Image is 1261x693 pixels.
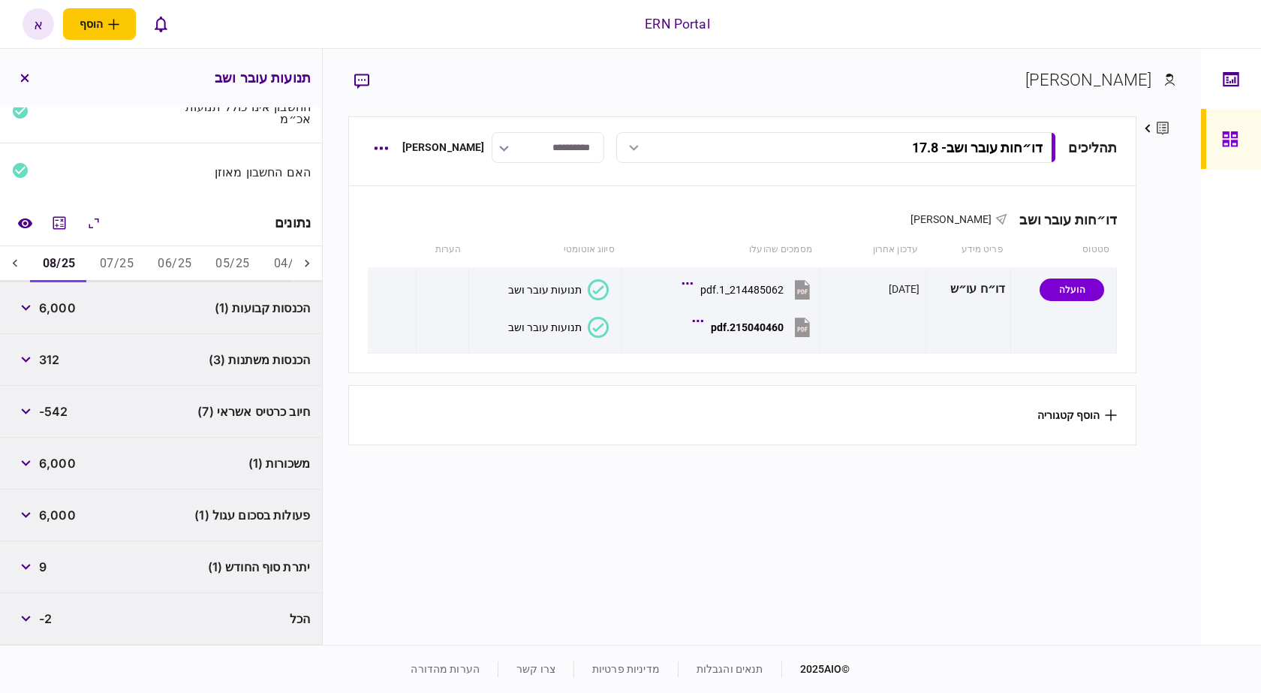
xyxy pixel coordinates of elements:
th: מסמכים שהועלו [622,233,820,267]
div: דו״חות עובר ושב - 17.8 [912,140,1043,155]
div: [PERSON_NAME] [1025,68,1152,92]
a: הערות מהדורה [411,663,480,675]
button: 07/25 [88,246,146,282]
th: פריט מידע [925,233,1011,267]
a: השוואה למסמך [11,209,38,237]
th: סיווג אוטומטי [469,233,622,267]
button: א [23,8,54,40]
div: הועלה [1040,279,1104,301]
span: 9 [39,558,47,576]
button: פתח תפריט להוספת לקוח [63,8,136,40]
span: -542 [39,402,68,420]
div: © 2025 AIO [781,661,850,677]
button: 06/25 [146,246,203,282]
div: ERN Portal [645,14,709,34]
div: [DATE] [889,282,920,297]
span: 6,000 [39,299,76,317]
button: הרחב\כווץ הכל [80,209,107,237]
button: תנועות עובר ושב [508,279,609,300]
div: נתונים [275,215,311,230]
span: 6,000 [39,454,76,472]
div: [PERSON_NAME] [402,140,485,155]
a: תנאים והגבלות [697,663,763,675]
button: 214485062_1.pdf [685,273,814,306]
span: 312 [39,351,59,369]
button: 04/25 [262,246,320,282]
div: תנועות עובר ושב [508,321,582,333]
button: פתח רשימת התראות [145,8,176,40]
button: תנועות עובר ושב [508,317,609,338]
button: הוסף קטגוריה [1037,409,1117,421]
div: דו״חות עובר ושב [1007,212,1117,227]
span: [PERSON_NAME] [910,213,992,225]
h3: תנועות עובר ושב [215,71,311,85]
th: עדכון אחרון [820,233,925,267]
span: חיוב כרטיס אשראי (7) [197,402,310,420]
a: מדיניות פרטיות [592,663,660,675]
th: הערות [416,233,468,267]
a: צרו קשר [516,663,555,675]
div: האם החשבון מאוזן [167,166,311,178]
div: תנועות עובר ושב [508,284,582,296]
th: סטטוס [1011,233,1117,267]
span: הכל [290,610,310,628]
button: מחשבון [46,209,73,237]
button: 05/25 [203,246,261,282]
div: 214485062_1.pdf [700,284,784,296]
span: משכורות (1) [248,454,310,472]
span: 6,000 [39,506,76,524]
div: דו״ח עו״ש [931,273,1006,306]
button: 215040460.pdf [696,310,814,344]
span: פעולות בסכום עגול (1) [194,506,310,524]
span: הכנסות משתנות (3) [209,351,310,369]
button: 08/25 [31,246,88,282]
button: דו״חות עובר ושב- 17.8 [616,132,1056,163]
div: תהליכים [1068,137,1117,158]
span: -2 [39,610,52,628]
div: החשבון אינו כולל תנועות אכ״מ [167,101,311,125]
span: הכנסות קבועות (1) [215,299,310,317]
span: יתרת סוף החודש (1) [208,558,310,576]
div: 215040460.pdf [711,321,784,333]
